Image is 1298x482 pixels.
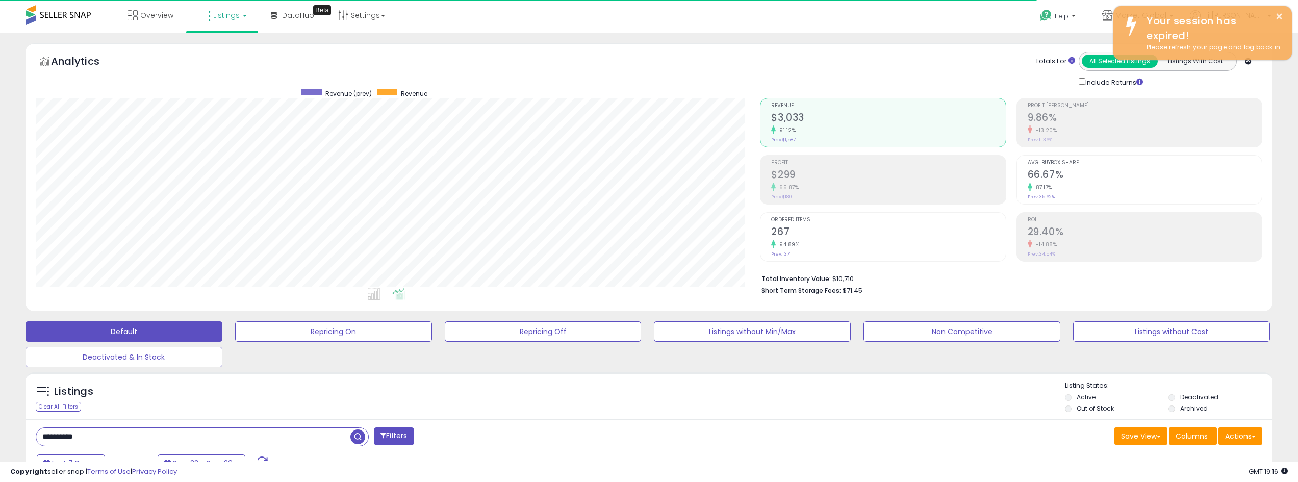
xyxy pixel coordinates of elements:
label: Active [1077,393,1096,401]
button: Actions [1218,427,1262,445]
small: Prev: 34.54% [1028,251,1055,257]
small: -14.88% [1032,241,1057,248]
span: Help [1055,12,1068,20]
small: 91.12% [776,126,796,134]
i: Get Help [1039,9,1052,22]
label: Archived [1180,404,1208,413]
small: Prev: 35.62% [1028,194,1055,200]
span: Revenue [771,103,1005,109]
h2: 267 [771,226,1005,240]
small: 65.87% [776,184,799,191]
span: DataHub [282,10,314,20]
span: Overview [140,10,173,20]
button: Deactivated & In Stock [26,347,222,367]
span: 2025-10-7 19:16 GMT [1249,467,1288,476]
div: Please refresh your page and log back in [1139,43,1284,53]
span: Ordered Items [771,217,1005,223]
span: Last 7 Days [52,458,92,468]
div: Totals For [1035,57,1075,66]
h2: 29.40% [1028,226,1262,240]
button: Save View [1114,427,1167,445]
h5: Listings [54,385,93,399]
span: Avg. Buybox Share [1028,160,1262,166]
button: All Selected Listings [1082,55,1158,68]
span: Profit [PERSON_NAME] [1028,103,1262,109]
div: seller snap | | [10,467,177,477]
div: Tooltip anchor [313,5,331,15]
button: Filters [374,427,414,445]
button: Repricing On [235,321,432,342]
button: Listings without Min/Max [654,321,851,342]
button: Columns [1169,427,1217,445]
small: -13.20% [1032,126,1057,134]
strong: Copyright [10,467,47,476]
h2: $3,033 [771,112,1005,125]
span: Listings [213,10,240,20]
div: Your session has expired! [1139,14,1284,43]
a: Help [1032,2,1086,33]
label: Deactivated [1180,393,1218,401]
label: Out of Stock [1077,404,1114,413]
p: Listing States: [1065,381,1272,391]
button: Non Competitive [863,321,1060,342]
small: Prev: $180 [771,194,792,200]
button: Default [26,321,222,342]
button: Repricing Off [445,321,642,342]
span: Revenue (prev) [325,89,372,98]
span: Columns [1176,431,1208,441]
small: Prev: 11.36% [1028,137,1052,143]
button: Listings without Cost [1073,321,1270,342]
a: Privacy Policy [132,467,177,476]
div: Include Returns [1071,76,1155,88]
span: $71.45 [843,286,862,295]
h2: 9.86% [1028,112,1262,125]
span: Revenue [401,89,427,98]
button: × [1275,10,1283,23]
span: ROI [1028,217,1262,223]
small: Prev: $1,587 [771,137,796,143]
small: 87.17% [1032,184,1052,191]
div: Clear All Filters [36,402,81,412]
b: Short Term Storage Fees: [761,286,841,295]
span: Compared to: [107,459,154,469]
li: $10,710 [761,272,1255,284]
span: Sep-22 - Sep-28 [173,458,233,468]
h2: 66.67% [1028,169,1262,183]
button: Sep-22 - Sep-28 [158,454,245,472]
h5: Analytics [51,54,119,71]
button: Listings With Cost [1157,55,1233,68]
small: 94.89% [776,241,799,248]
button: Last 7 Days [37,454,105,472]
small: Prev: 137 [771,251,790,257]
b: Total Inventory Value: [761,274,831,283]
h2: $299 [771,169,1005,183]
a: Terms of Use [87,467,131,476]
span: Profit [771,160,1005,166]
